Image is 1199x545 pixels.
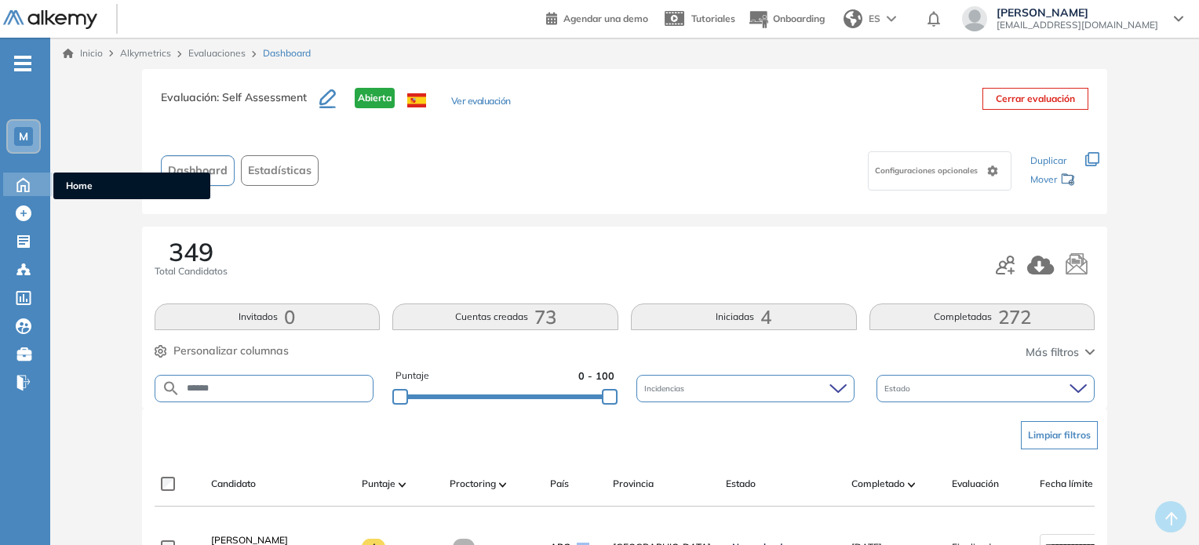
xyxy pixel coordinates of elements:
[499,482,507,487] img: [missing "en.ARROW_ALT" translation]
[451,94,511,111] button: Ver evaluación
[155,343,289,359] button: Personalizar columnas
[355,88,395,108] span: Abierta
[155,264,228,278] span: Total Candidatos
[120,47,171,59] span: Alkymetrics
[691,13,735,24] span: Tutoriales
[248,162,312,179] span: Estadísticas
[161,155,235,186] button: Dashboard
[263,46,311,60] span: Dashboard
[188,47,246,59] a: Evaluaciones
[169,239,213,264] span: 349
[63,46,103,60] a: Inicio
[1030,154,1066,166] span: Duplicar
[395,369,429,383] span: Puntaje
[217,90,307,104] span: : Self Assessment
[868,151,1011,191] div: Configuraciones opcionales
[884,383,913,394] span: Estado
[399,482,406,487] img: [missing "en.ARROW_ALT" translation]
[161,88,319,121] h3: Evaluación
[1026,344,1095,361] button: Más filtros
[997,19,1158,31] span: [EMAIL_ADDRESS][DOMAIN_NAME]
[875,165,981,176] span: Configuraciones opcionales
[726,477,756,491] span: Estado
[636,375,855,402] div: Incidencias
[173,343,289,359] span: Personalizar columnas
[869,303,1095,330] button: Completadas272
[546,8,648,27] a: Agendar una demo
[211,477,256,491] span: Candidato
[1030,166,1076,195] div: Mover
[19,130,28,143] span: M
[876,375,1095,402] div: Estado
[1040,477,1093,491] span: Fecha límite
[407,93,426,107] img: ESP
[162,379,180,398] img: SEARCH_ALT
[844,9,862,28] img: world
[908,482,916,487] img: [missing "en.ARROW_ALT" translation]
[748,2,825,36] button: Onboarding
[392,303,618,330] button: Cuentas creadas73
[450,477,496,491] span: Proctoring
[1026,344,1079,361] span: Más filtros
[982,88,1088,110] button: Cerrar evaluación
[887,16,896,22] img: arrow
[773,13,825,24] span: Onboarding
[168,162,228,179] span: Dashboard
[997,6,1158,19] span: [PERSON_NAME]
[155,303,381,330] button: Invitados0
[644,383,687,394] span: Incidencias
[66,179,198,193] span: Home
[869,12,880,26] span: ES
[241,155,319,186] button: Estadísticas
[613,477,654,491] span: Provincia
[1021,421,1098,449] button: Limpiar filtros
[851,477,905,491] span: Completado
[578,369,614,383] span: 0 - 100
[14,62,31,65] i: -
[563,13,648,24] span: Agendar una demo
[362,477,395,491] span: Puntaje
[952,477,999,491] span: Evaluación
[3,10,97,30] img: Logo
[631,303,857,330] button: Iniciadas4
[550,477,569,491] span: País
